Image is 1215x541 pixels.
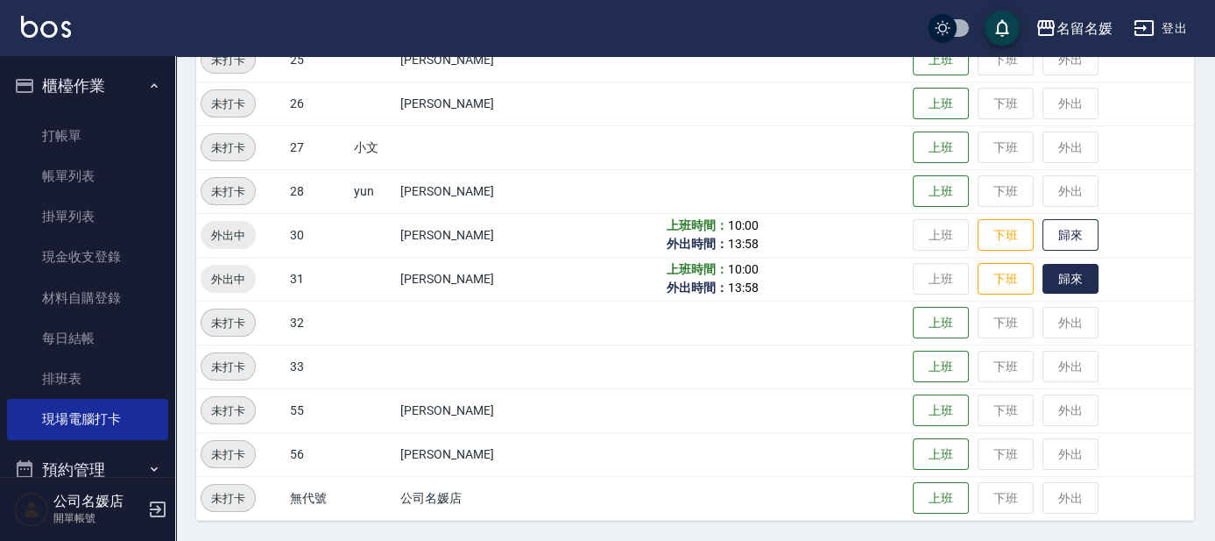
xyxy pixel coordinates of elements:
[396,213,539,257] td: [PERSON_NAME]
[396,38,539,82] td: [PERSON_NAME]
[286,169,350,213] td: 28
[913,132,969,164] button: 上班
[286,432,350,476] td: 56
[396,257,539,301] td: [PERSON_NAME]
[286,388,350,432] td: 55
[201,139,255,157] span: 未打卡
[667,262,728,276] b: 上班時間：
[7,399,168,439] a: 現場電腦打卡
[396,388,539,432] td: [PERSON_NAME]
[286,125,350,169] td: 27
[201,226,256,245] span: 外出中
[728,237,759,251] span: 13:58
[913,395,969,427] button: 上班
[978,263,1034,295] button: 下班
[201,402,255,420] span: 未打卡
[286,476,350,520] td: 無代號
[728,262,759,276] span: 10:00
[7,278,168,318] a: 材料自購登錄
[21,16,71,38] img: Logo
[667,218,728,232] b: 上班時間：
[7,63,168,109] button: 櫃檯作業
[7,237,168,277] a: 現金收支登錄
[1127,12,1194,45] button: 登出
[7,359,168,399] a: 排班表
[350,125,396,169] td: 小文
[201,182,255,201] span: 未打卡
[53,493,143,510] h5: 公司名媛店
[667,237,728,251] b: 外出時間：
[728,281,759,295] span: 13:58
[286,301,350,345] td: 32
[201,445,255,464] span: 未打卡
[201,358,255,376] span: 未打卡
[1042,219,1098,252] button: 歸來
[985,11,1020,46] button: save
[1042,264,1098,295] button: 歸來
[286,38,350,82] td: 25
[53,510,143,526] p: 開單帳號
[201,51,255,69] span: 未打卡
[667,281,728,295] b: 外出時間：
[7,318,168,359] a: 每日結帳
[286,257,350,301] td: 31
[728,218,759,232] span: 10:00
[286,345,350,388] td: 33
[1056,18,1113,39] div: 名留名媛
[396,476,539,520] td: 公司名媛店
[913,44,969,76] button: 上班
[201,95,255,113] span: 未打卡
[396,169,539,213] td: [PERSON_NAME]
[396,82,539,125] td: [PERSON_NAME]
[7,447,168,493] button: 預約管理
[350,169,396,213] td: yun
[7,116,168,156] a: 打帳單
[7,196,168,237] a: 掛單列表
[1028,11,1120,46] button: 名留名媛
[913,351,969,383] button: 上班
[201,489,255,508] span: 未打卡
[286,82,350,125] td: 26
[7,156,168,196] a: 帳單列表
[913,175,969,208] button: 上班
[978,219,1034,252] button: 下班
[286,213,350,257] td: 30
[913,88,969,120] button: 上班
[913,307,969,339] button: 上班
[14,492,49,527] img: Person
[913,438,969,471] button: 上班
[396,432,539,476] td: [PERSON_NAME]
[201,270,256,288] span: 外出中
[201,314,255,332] span: 未打卡
[913,482,969,515] button: 上班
